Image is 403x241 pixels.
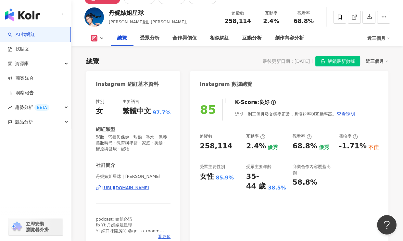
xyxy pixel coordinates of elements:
[268,144,278,151] div: 優秀
[246,141,266,151] div: 2.4%
[96,174,170,179] span: 丹妮婊姐星球 | [PERSON_NAME]
[200,103,216,116] div: 85
[8,218,63,235] a: chrome extension立即安裝 瀏覽器外掛
[235,99,276,106] div: K-Score :
[291,10,316,17] div: 觀看率
[15,115,33,129] span: 競品分析
[246,133,265,139] div: 互動率
[339,133,358,139] div: 漲粉率
[109,19,191,31] span: [PERSON_NAME]姐, [PERSON_NAME], [PERSON_NAME]婊姊, 婊姐
[102,185,149,191] div: [URL][DOMAIN_NAME]
[293,178,317,188] div: 58.8%
[8,105,12,110] span: rise
[96,185,170,191] a: [URL][DOMAIN_NAME]
[294,18,314,24] span: 68.8%
[315,56,360,66] button: 解鎖最新數據
[336,111,355,117] span: 查看說明
[200,133,212,139] div: 追蹤數
[8,90,34,96] a: 洞察報告
[96,99,104,105] div: 性別
[235,108,355,120] div: 近期一到三個月發文頻率正常，且漲粉率與互動率高。
[86,57,99,66] div: 總覽
[319,144,329,151] div: 優秀
[366,57,388,65] div: 近三個月
[200,172,214,182] div: 女性
[367,33,390,43] div: 近三個月
[172,34,197,42] div: 合作與價值
[200,164,225,170] div: 受眾主要性別
[224,10,251,17] div: 追蹤數
[293,164,333,176] div: 商業合作內容覆蓋比例
[26,221,49,233] span: 立即安裝 瀏覽器外掛
[96,134,170,152] span: 彩妝 · 營養與保健 · 甜點 · 香水 · 保養 · 美妝時尚 · 教育與學習 · 家庭 · 美髮 · 醫療與健康 · 寵物
[328,56,355,67] span: 解鎖最新數據
[5,8,40,21] img: logo
[96,162,115,169] div: 社群簡介
[293,141,317,151] div: 68.8%
[210,34,229,42] div: 相似網紅
[263,18,279,24] span: 2.4%
[246,172,266,192] div: 35-44 歲
[259,99,270,106] div: 良好
[117,34,127,42] div: 總覽
[153,109,171,116] span: 97.7%
[321,59,325,63] span: lock
[8,75,34,82] a: 商案媒合
[96,81,159,88] div: Instagram 網紅基本資料
[15,56,29,71] span: 資源庫
[268,184,286,191] div: 38.5%
[224,17,251,24] span: 258,114
[263,59,310,64] div: 最後更新日期：[DATE]
[242,34,262,42] div: 互動分析
[96,106,103,116] div: 女
[8,46,29,52] a: 找貼文
[96,126,115,133] div: 網紅類型
[10,222,23,232] img: chrome extension
[34,104,49,111] div: BETA
[377,215,397,235] iframe: Help Scout Beacon - Open
[259,10,283,17] div: 互動率
[15,100,49,115] span: 趨勢分析
[140,34,159,42] div: 受眾分析
[8,31,35,38] a: searchAI 找網紅
[200,141,232,151] div: 258,114
[368,144,379,151] div: 不佳
[216,174,234,181] div: 85.9%
[293,133,312,139] div: 觀看率
[336,108,355,120] button: 查看說明
[246,164,271,170] div: 受眾主要年齡
[339,141,366,151] div: -1.71%
[200,81,252,88] div: Instagram 數據總覽
[275,34,304,42] div: 創作內容分析
[109,9,217,17] div: 丹妮婊姐星球
[122,106,151,116] div: 繁體中文
[84,7,104,27] img: KOL Avatar
[158,234,170,240] span: 看更多
[122,99,139,105] div: 主要語言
